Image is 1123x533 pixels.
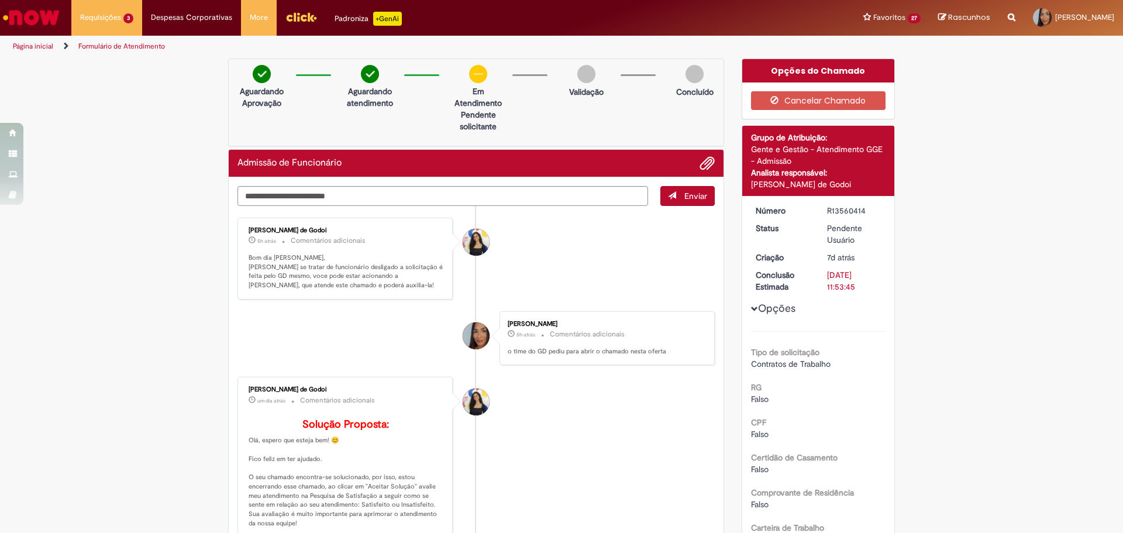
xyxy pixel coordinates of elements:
[751,347,819,357] b: Tipo de solicitação
[948,12,990,23] span: Rascunhos
[233,85,290,109] p: Aguardando Aprovação
[463,322,490,349] div: Sue Helen Alves Da Cruz
[151,12,232,23] span: Despesas Corporativas
[827,269,881,293] div: [DATE] 11:53:45
[237,158,342,169] h2: Admissão de Funcionário Histórico de tíquete
[751,359,831,369] span: Contratos de Trabalho
[463,388,490,415] div: Ana Santos de Godoi
[237,186,648,206] textarea: Digite sua mensagem aqui...
[80,12,121,23] span: Requisições
[569,86,604,98] p: Validação
[450,109,507,132] p: Pendente solicitante
[751,487,854,498] b: Comprovante de Residência
[257,238,276,245] span: 5h atrás
[249,386,443,393] div: [PERSON_NAME] de Godoi
[751,417,766,428] b: CPF
[249,227,443,234] div: [PERSON_NAME] de Godoi
[463,229,490,256] div: Ana Santos de Godoi
[516,331,535,338] time: 30/09/2025 07:58:36
[676,86,714,98] p: Concluído
[751,91,886,110] button: Cancelar Chamado
[450,85,507,109] p: Em Atendimento
[1055,12,1114,22] span: [PERSON_NAME]
[361,65,379,83] img: check-circle-green.png
[285,8,317,26] img: click_logo_yellow_360x200.png
[469,65,487,83] img: circle-minus.png
[335,12,402,26] div: Padroniza
[249,253,443,290] p: Bom dia [PERSON_NAME], [PERSON_NAME] se tratar de funcionário desligado a solicitação é feita pel...
[827,205,881,216] div: R13560414
[13,42,53,51] a: Página inicial
[508,321,702,328] div: [PERSON_NAME]
[751,382,762,393] b: RG
[684,191,707,201] span: Enviar
[751,132,886,143] div: Grupo de Atribuição:
[291,236,366,246] small: Comentários adicionais
[751,522,824,533] b: Carteira de Trabalho
[747,205,819,216] dt: Número
[747,222,819,234] dt: Status
[685,65,704,83] img: img-circle-grey.png
[508,347,702,356] p: o time do GD pediu para abrir o chamado nesta oferta
[827,222,881,246] div: Pendente Usuário
[751,143,886,167] div: Gente e Gestão - Atendimento GGE - Admissão
[751,178,886,190] div: [PERSON_NAME] de Godoi
[751,429,769,439] span: Falso
[373,12,402,26] p: +GenAi
[700,156,715,171] button: Adicionar anexos
[516,331,535,338] span: 5h atrás
[751,452,838,463] b: Certidão de Casamento
[9,36,740,57] ul: Trilhas de página
[577,65,595,83] img: img-circle-grey.png
[747,269,819,293] dt: Conclusão Estimada
[660,186,715,206] button: Enviar
[250,12,268,23] span: More
[123,13,133,23] span: 3
[751,167,886,178] div: Analista responsável:
[873,12,905,23] span: Favoritos
[78,42,165,51] a: Formulário de Atendimento
[742,59,895,82] div: Opções do Chamado
[1,6,61,29] img: ServiceNow
[908,13,921,23] span: 27
[751,394,769,404] span: Falso
[751,499,769,510] span: Falso
[302,418,389,431] b: Solução Proposta:
[938,12,990,23] a: Rascunhos
[342,85,398,109] p: Aguardando atendimento
[257,397,285,404] time: 29/09/2025 08:27:36
[253,65,271,83] img: check-circle-green.png
[827,252,881,263] div: 23/09/2025 16:53:42
[300,396,375,405] small: Comentários adicionais
[257,397,285,404] span: um dia atrás
[751,464,769,474] span: Falso
[747,252,819,263] dt: Criação
[827,252,855,263] time: 23/09/2025 16:53:42
[550,329,625,339] small: Comentários adicionais
[827,252,855,263] span: 7d atrás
